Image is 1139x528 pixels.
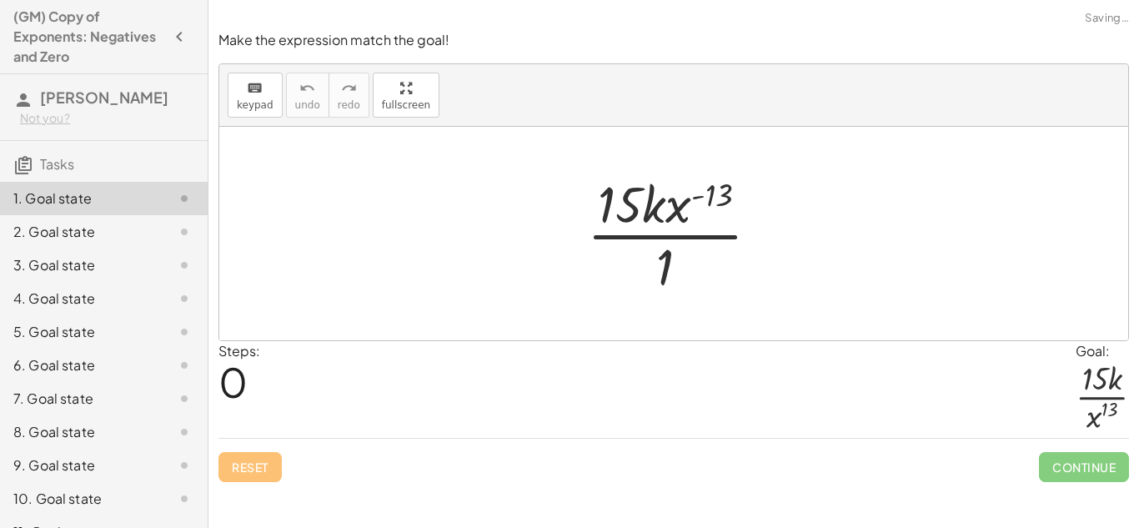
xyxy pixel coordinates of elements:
label: Steps: [218,342,260,360]
i: Task not started. [174,289,194,309]
i: Task not started. [174,422,194,442]
h4: (GM) Copy of Exponents: Negatives and Zero [13,7,164,67]
div: 8. Goal state [13,422,148,442]
div: 4. Goal state [13,289,148,309]
p: Make the expression match the goal! [218,31,1129,50]
div: Not you? [20,110,194,127]
i: Task not started. [174,322,194,342]
span: fullscreen [382,99,430,111]
div: 1. Goal state [13,189,148,209]
div: 9. Goal state [13,455,148,475]
i: Task not started. [174,189,194,209]
button: undoundo [286,73,329,118]
span: undo [295,99,320,111]
span: 0 [218,356,248,407]
div: 2. Goal state [13,222,148,242]
div: 5. Goal state [13,322,148,342]
button: fullscreen [373,73,439,118]
span: Tasks [40,155,74,173]
span: Saving… [1085,10,1129,27]
i: Task not started. [174,255,194,275]
i: Task not started. [174,355,194,375]
i: Task not started. [174,455,194,475]
i: Task not started. [174,489,194,509]
div: Goal: [1076,341,1129,361]
div: 6. Goal state [13,355,148,375]
div: 10. Goal state [13,489,148,509]
span: [PERSON_NAME] [40,88,168,107]
i: undo [299,78,315,98]
button: keyboardkeypad [228,73,283,118]
i: Task not started. [174,222,194,242]
span: redo [338,99,360,111]
i: redo [341,78,357,98]
div: 7. Goal state [13,389,148,409]
span: keypad [237,99,273,111]
button: redoredo [329,73,369,118]
i: Task not started. [174,389,194,409]
i: keyboard [247,78,263,98]
div: 3. Goal state [13,255,148,275]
